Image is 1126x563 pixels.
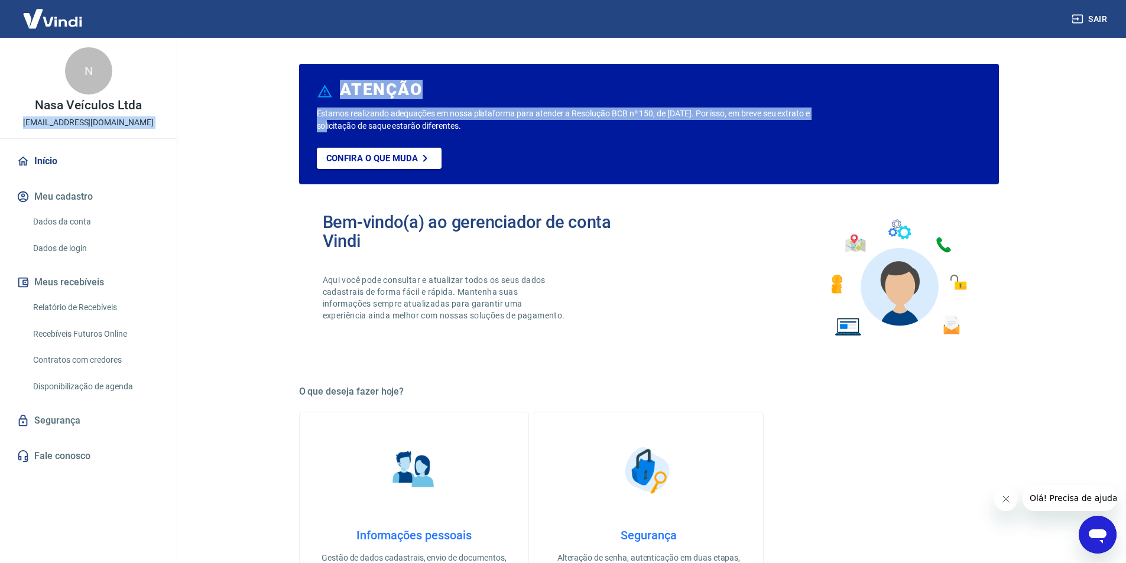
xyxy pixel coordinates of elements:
a: Disponibilização de agenda [28,375,163,399]
p: Nasa Veículos Ltda [35,99,141,112]
p: Aqui você pode consultar e atualizar todos os seus dados cadastrais de forma fácil e rápida. Mant... [323,274,567,321]
a: Dados de login [28,236,163,261]
p: [EMAIL_ADDRESS][DOMAIN_NAME] [23,116,154,129]
span: Olá! Precisa de ajuda? [7,8,99,18]
button: Sair [1069,8,1112,30]
h2: Bem-vindo(a) ao gerenciador de conta Vindi [323,213,649,250]
div: N [65,47,112,95]
iframe: Fechar mensagem [994,487,1018,511]
h4: Segurança [553,528,744,542]
a: Recebíveis Futuros Online [28,322,163,346]
img: Imagem de um avatar masculino com diversos icones exemplificando as funcionalidades do gerenciado... [820,213,975,343]
button: Meus recebíveis [14,269,163,295]
a: Confira o que muda [317,148,442,169]
h5: O que deseja fazer hoje? [299,386,999,398]
iframe: Mensagem da empresa [1023,485,1117,511]
p: Confira o que muda [326,153,418,164]
img: Vindi [14,1,91,37]
a: Segurança [14,408,163,434]
img: Segurança [619,441,678,500]
a: Relatório de Recebíveis [28,295,163,320]
a: Dados da conta [28,210,163,234]
h4: Informações pessoais [319,528,510,542]
p: Estamos realizando adequações em nossa plataforma para atender a Resolução BCB nº 150, de [DATE].... [317,108,848,132]
img: Informações pessoais [384,441,443,500]
h6: ATENÇÃO [340,84,422,96]
iframe: Botão para abrir a janela de mensagens [1079,516,1117,554]
a: Contratos com credores [28,348,163,372]
a: Fale conosco [14,443,163,469]
a: Início [14,148,163,174]
button: Meu cadastro [14,184,163,210]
